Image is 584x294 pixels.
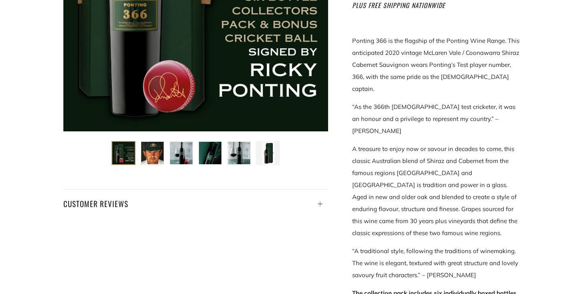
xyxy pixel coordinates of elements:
[63,189,328,210] a: Customer Reviews
[141,142,164,164] img: Load image into Gallery viewer, Ponting &#39;366&#39; Shiraz Cabernet 2021 (6 individually gift b...
[112,141,136,165] button: Load image into Gallery viewer, Ponting &#39;366&#39; Shiraz Cabernet 2021 (6 individually gift b...
[352,247,518,279] span: “A traditional style, following the traditions of winemaking. The wine is elegant, textured with ...
[63,197,328,210] h4: Customer Reviews
[352,103,515,123] span: “As the 366th [DEMOGRAPHIC_DATA] test cricketer, it was an honour and a privilege to
[228,142,250,164] img: Load image into Gallery viewer, Ponting &#39;366&#39; Shiraz Cabernet 2021 (6 individually gift b...
[352,143,521,239] p: A treasure to enjoy now or savour in decades to come, this classic Australian blend of Shiraz and...
[199,142,221,164] img: Load image into Gallery viewer, Ponting &#39;366&#39; Shiraz Cabernet 2021 (6 individually gift b...
[352,0,445,10] em: PLUS FREE SHIPPING NATIONWIDE
[352,37,519,93] span: Ponting 366 is the flagship of the Ponting Wine Range. This anticipated 2020 vintage McLaren Vale...
[352,115,499,135] span: represent my country.” – [PERSON_NAME]
[112,142,135,164] img: Load image into Gallery viewer, Ponting &#39;366&#39; Shiraz Cabernet 2021 (6 individually gift b...
[170,142,193,164] img: Load image into Gallery viewer, Ponting &#39;366&#39; Shiraz Cabernet 2021 (6 individually gift b...
[257,142,279,164] img: Load image into Gallery viewer, Ponting &#39;366&#39; Shiraz Cabernet 2021 (6 individually gift b...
